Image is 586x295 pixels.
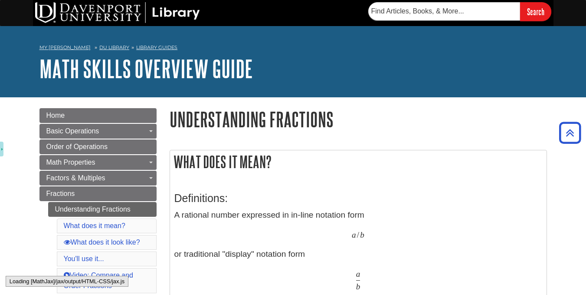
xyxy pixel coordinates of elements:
[356,282,360,292] span: b
[48,202,157,217] a: Understanding Fractions
[64,255,104,262] a: You'll use it...
[352,230,356,240] span: a
[39,44,91,51] a: My [PERSON_NAME]
[39,108,157,123] a: Home
[39,139,157,154] a: Order of Operations
[174,192,542,205] h3: Definitions:
[360,230,364,240] span: b
[357,230,359,240] span: /
[170,108,547,130] h1: Understanding Fractions
[170,150,547,173] h2: What does it mean?
[39,124,157,139] a: Basic Operations
[39,186,157,201] a: Fractions
[136,44,177,50] a: Library Guides
[368,2,551,21] form: Searches DU Library's articles, books, and more
[35,2,200,23] img: DU Library
[46,112,65,119] span: Home
[46,127,99,135] span: Basic Operations
[99,44,129,50] a: DU Library
[39,155,157,170] a: Math Properties
[39,42,547,56] nav: breadcrumb
[6,276,128,287] div: Loading [MathJax]/jax/output/HTML-CSS/jax.js
[520,2,551,21] input: Search
[368,2,520,20] input: Find Articles, Books, & More...
[556,127,584,139] a: Back to Top
[46,190,75,197] span: Fractions
[46,143,108,150] span: Order of Operations
[46,159,95,166] span: Math Properties
[46,174,105,182] span: Factors & Multiples
[64,272,133,289] a: Video: Compare and Order Fractions
[64,222,125,229] a: What does it mean?
[64,239,140,246] a: What does it look like?
[39,171,157,186] a: Factors & Multiples
[39,55,253,82] a: Math Skills Overview Guide
[356,269,360,279] span: a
